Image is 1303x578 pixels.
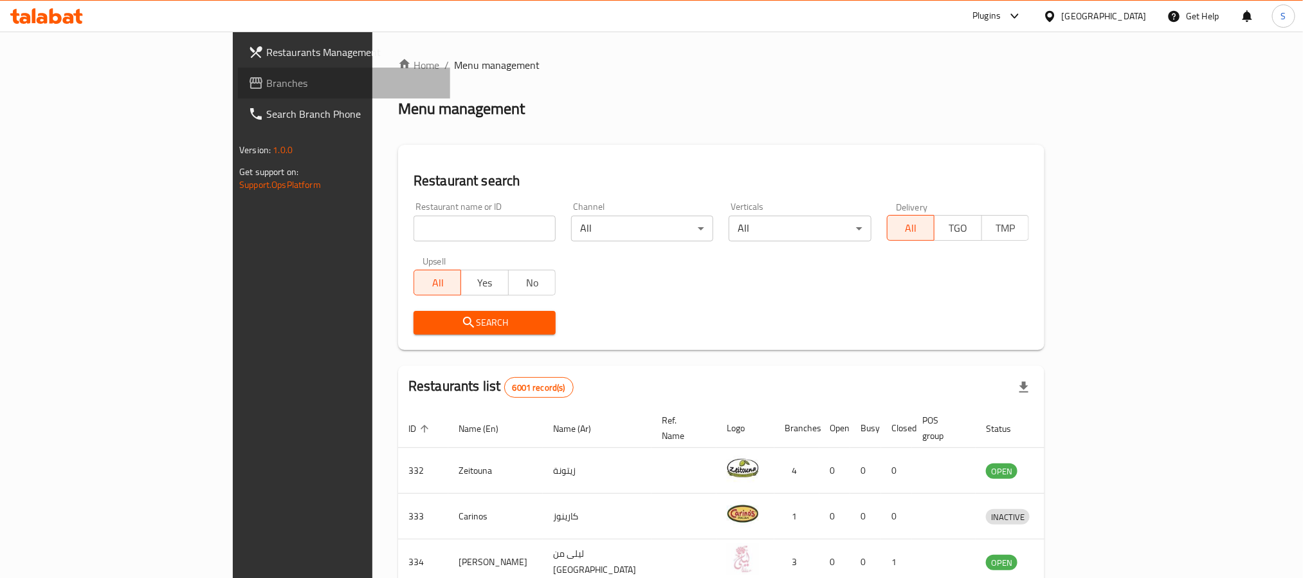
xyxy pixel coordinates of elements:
[514,274,551,292] span: No
[662,413,701,443] span: Ref. Name
[454,57,540,73] span: Menu management
[986,555,1017,570] span: OPEN
[986,421,1028,436] span: Status
[881,409,912,448] th: Closed
[423,257,446,266] label: Upsell
[819,409,850,448] th: Open
[893,219,929,238] span: All
[934,215,981,241] button: TGO
[266,75,440,91] span: Branches
[266,106,440,122] span: Search Branch Phone
[922,413,960,443] span: POS group
[727,452,759,484] img: Zeitouna
[459,421,515,436] span: Name (En)
[881,448,912,494] td: 0
[727,498,759,530] img: Carinos
[414,311,556,335] button: Search
[448,494,543,539] td: Carinos
[460,270,508,295] button: Yes
[238,37,450,68] a: Restaurants Management
[266,44,440,60] span: Restaurants Management
[414,270,461,295] button: All
[887,215,934,241] button: All
[819,494,850,539] td: 0
[987,219,1024,238] span: TMP
[774,494,819,539] td: 1
[850,448,881,494] td: 0
[448,448,543,494] td: Zeitouna
[466,274,503,292] span: Yes
[774,448,819,494] td: 4
[553,421,608,436] span: Name (Ar)
[986,464,1017,479] span: OPEN
[273,142,293,158] span: 1.0.0
[1281,9,1286,23] span: S
[981,215,1029,241] button: TMP
[239,176,321,193] a: Support.OpsPlatform
[940,219,976,238] span: TGO
[424,315,545,331] span: Search
[505,382,573,394] span: 6001 record(s)
[543,448,651,494] td: زيتونة
[398,57,1044,73] nav: breadcrumb
[408,421,433,436] span: ID
[238,98,450,129] a: Search Branch Phone
[716,409,774,448] th: Logo
[239,142,271,158] span: Version:
[729,216,871,241] div: All
[986,510,1030,525] span: INACTIVE
[727,543,759,575] img: Leila Min Lebnan
[774,409,819,448] th: Branches
[408,377,574,398] h2: Restaurants list
[239,163,298,180] span: Get support on:
[972,8,1001,24] div: Plugins
[508,270,556,295] button: No
[419,274,456,292] span: All
[850,409,881,448] th: Busy
[986,463,1017,479] div: OPEN
[398,98,525,119] h2: Menu management
[881,494,912,539] td: 0
[819,448,850,494] td: 0
[850,494,881,539] td: 0
[571,216,713,241] div: All
[414,171,1029,191] h2: Restaurant search
[986,555,1017,570] div: OPEN
[414,216,556,241] input: Search for restaurant name or ID..
[543,494,651,539] td: كارينوز
[896,202,928,211] label: Delivery
[1008,372,1039,403] div: Export file
[238,68,450,98] a: Branches
[504,377,574,398] div: Total records count
[1062,9,1147,23] div: [GEOGRAPHIC_DATA]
